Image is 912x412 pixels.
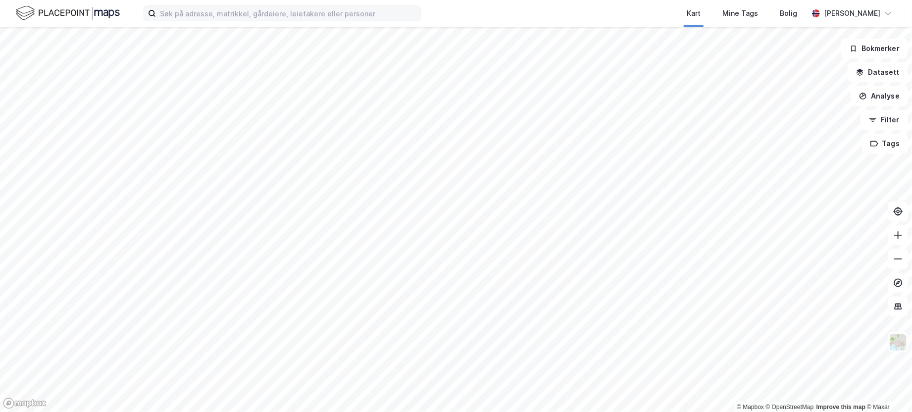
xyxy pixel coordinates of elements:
[16,4,120,22] img: logo.f888ab2527a4732fd821a326f86c7f29.svg
[862,364,912,412] div: Kontrollprogram for chat
[824,7,880,19] div: [PERSON_NAME]
[687,7,701,19] div: Kart
[156,6,420,21] input: Søk på adresse, matrikkel, gårdeiere, leietakere eller personer
[780,7,797,19] div: Bolig
[722,7,758,19] div: Mine Tags
[862,364,912,412] iframe: Chat Widget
